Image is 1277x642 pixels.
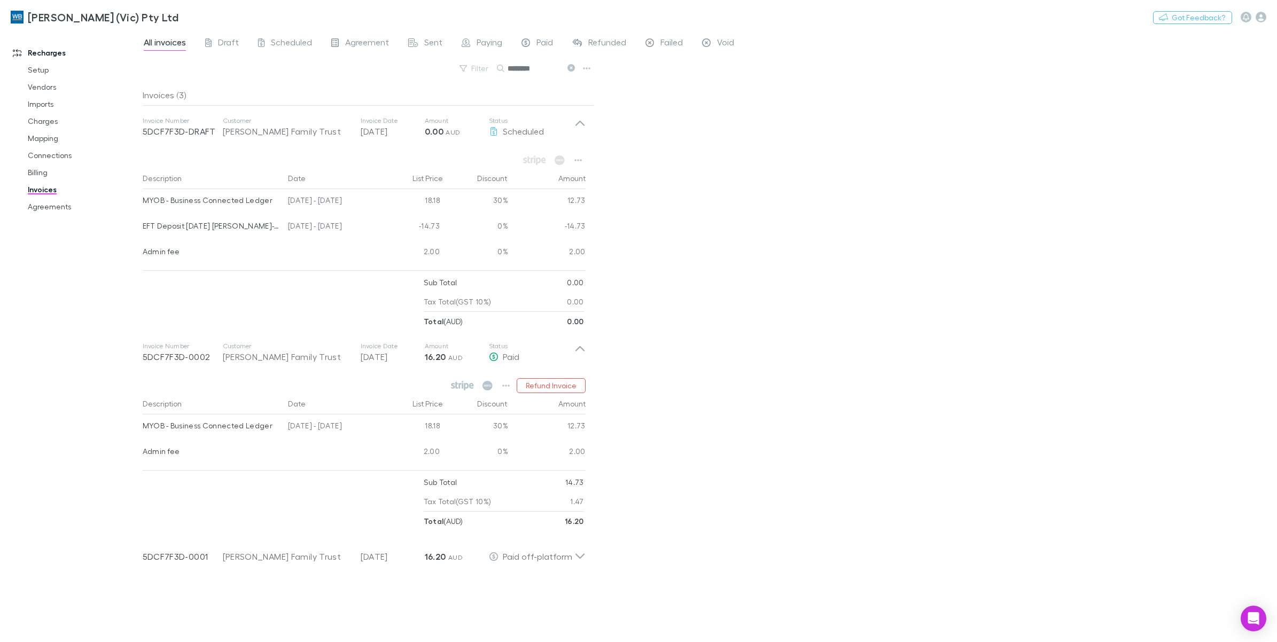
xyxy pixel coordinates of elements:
a: Setup [17,61,151,79]
p: Sub Total [424,273,457,292]
span: Available when invoice is finalised [520,153,549,168]
strong: Total [424,516,444,526]
a: Charges [17,113,151,130]
button: Got Feedback? [1153,11,1232,24]
div: 18.18 [380,189,444,215]
a: Vendors [17,79,151,96]
a: Billing [17,164,151,181]
span: All invoices [144,37,186,51]
button: Filter [454,62,495,75]
p: Invoice Number [143,342,223,350]
p: Tax Total (GST 10%) [424,492,492,511]
p: 1.47 [570,492,583,511]
div: 0% [444,215,508,240]
p: 0.00 [567,273,583,292]
p: [DATE] [361,550,425,563]
p: Status [489,116,574,125]
div: 12.73 [508,414,586,440]
p: Status [489,342,574,350]
span: Draft [218,37,239,51]
img: William Buck (Vic) Pty Ltd's Logo [11,11,24,24]
strong: 0.00 [425,126,443,137]
div: 12.73 [508,189,586,215]
p: ( AUD ) [424,312,463,331]
span: Sent [424,37,442,51]
div: 0% [444,440,508,466]
a: Invoices [17,181,151,198]
strong: 16.20 [565,516,584,526]
p: Invoice Date [361,342,425,350]
div: Invoice Number5DCF7F3D-DRAFTCustomer[PERSON_NAME] Family TrustInvoice Date[DATE]Amount0.00 AUDSta... [134,106,594,148]
div: EFT Deposit [DATE] [PERSON_NAME]-[DATE] [143,215,280,237]
span: Available when invoice is finalised [552,153,567,168]
div: 30% [444,414,508,440]
p: Invoice Number [143,116,223,125]
span: Failed [660,37,683,51]
p: 5DCF7F3D-0001 [143,550,223,563]
strong: 0.00 [567,317,583,326]
div: -14.73 [508,215,586,240]
p: Invoice Date [361,116,425,125]
p: Tax Total (GST 10%) [424,292,492,311]
p: [DATE] [361,125,425,138]
p: [DATE] [361,350,425,363]
span: Scheduled [503,126,544,136]
div: Invoice Number5DCF7F3D-0002Customer[PERSON_NAME] Family TrustInvoice Date[DATE]Amount16.20 AUDSta... [134,331,594,374]
h3: [PERSON_NAME] (Vic) Pty Ltd [28,11,178,24]
span: Paying [477,37,502,51]
div: -14.73 [380,215,444,240]
div: [DATE] - [DATE] [284,189,380,215]
div: [DATE] - [DATE] [284,215,380,240]
a: Recharges [2,44,151,61]
div: 2.00 [508,240,586,266]
a: Connections [17,147,151,164]
span: Paid [503,351,519,362]
p: 14.73 [565,473,584,492]
a: [PERSON_NAME] (Vic) Pty Ltd [4,4,185,30]
a: Imports [17,96,151,113]
p: Customer [223,116,350,125]
span: Agreement [345,37,389,51]
a: Mapping [17,130,151,147]
div: 18.18 [380,414,444,440]
div: 0% [444,240,508,266]
div: [PERSON_NAME] Family Trust [223,350,350,363]
strong: 16.20 [425,551,446,562]
div: MYOB - Business Connected Ledger [143,189,280,212]
div: Admin fee [143,440,280,463]
div: [DATE] - [DATE] [284,414,380,440]
div: [PERSON_NAME] Family Trust [223,550,350,563]
p: Customer [223,342,350,350]
strong: 16.20 [425,351,446,362]
div: [PERSON_NAME] Family Trust [223,125,350,138]
p: 0.00 [567,292,583,311]
div: MYOB - Business Connected Ledger [143,414,280,437]
div: 5DCF7F3D-0001[PERSON_NAME] Family Trust[DATE]16.20 AUDPaid off-platform [134,531,594,574]
p: 5DCF7F3D-DRAFT [143,125,223,138]
div: Admin fee [143,240,280,263]
button: Refund Invoice [517,378,586,393]
span: AUD [448,354,463,362]
p: Amount [425,116,489,125]
p: 5DCF7F3D-0002 [143,350,223,363]
div: 2.00 [380,440,444,466]
p: Amount [425,342,489,350]
p: ( AUD ) [424,512,463,531]
div: 2.00 [508,440,586,466]
strong: Total [424,317,444,326]
span: Paid off-platform [503,551,572,561]
p: Sub Total [424,473,457,492]
div: Open Intercom Messenger [1241,606,1266,631]
span: AUD [446,128,460,136]
span: AUD [448,553,463,561]
div: 30% [444,189,508,215]
span: Scheduled [271,37,312,51]
div: 2.00 [380,240,444,266]
span: Paid [536,37,553,51]
span: Refunded [588,37,626,51]
a: Agreements [17,198,151,215]
span: Void [717,37,734,51]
